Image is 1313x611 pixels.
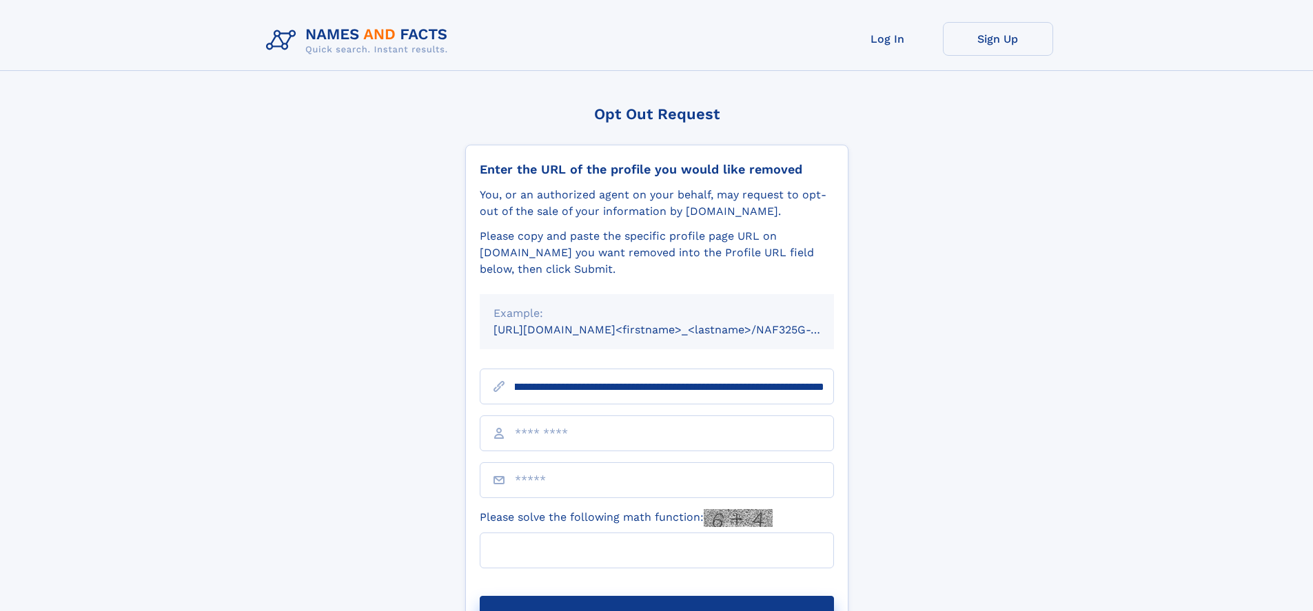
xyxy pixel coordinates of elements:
[493,323,860,336] small: [URL][DOMAIN_NAME]<firstname>_<lastname>/NAF325G-xxxxxxxx
[493,305,820,322] div: Example:
[833,22,943,56] a: Log In
[261,22,459,59] img: Logo Names and Facts
[480,187,834,220] div: You, or an authorized agent on your behalf, may request to opt-out of the sale of your informatio...
[480,162,834,177] div: Enter the URL of the profile you would like removed
[480,228,834,278] div: Please copy and paste the specific profile page URL on [DOMAIN_NAME] you want removed into the Pr...
[480,509,773,527] label: Please solve the following math function:
[943,22,1053,56] a: Sign Up
[465,105,848,123] div: Opt Out Request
